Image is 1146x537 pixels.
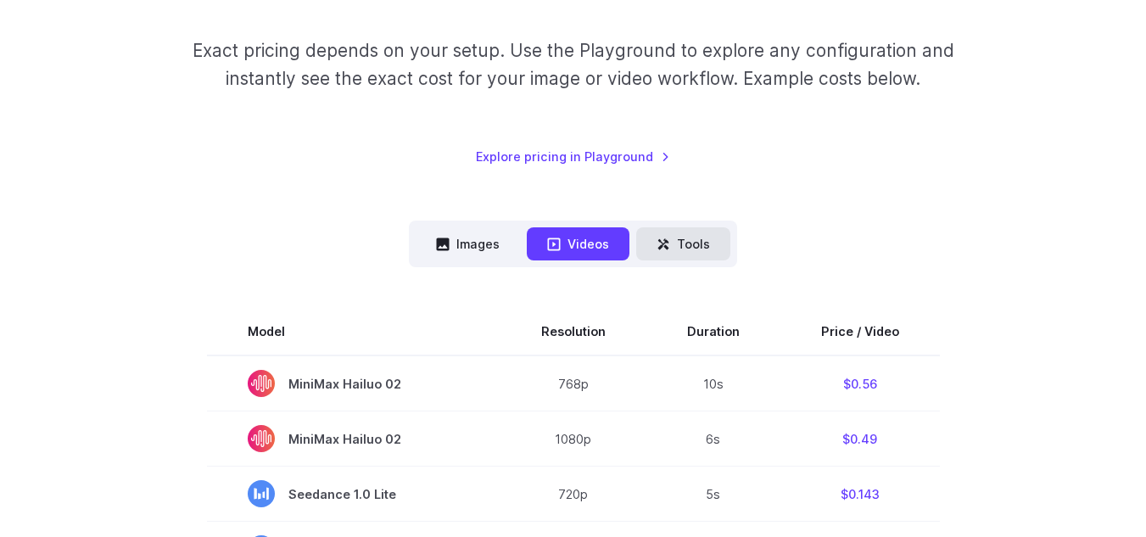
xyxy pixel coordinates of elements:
td: 6s [646,411,780,467]
button: Videos [527,227,629,260]
span: Seedance 1.0 Lite [248,480,460,507]
p: Exact pricing depends on your setup. Use the Playground to explore any configuration and instantl... [186,36,959,93]
button: Images [416,227,520,260]
td: 10s [646,355,780,411]
button: Tools [636,227,730,260]
span: MiniMax Hailuo 02 [248,370,460,397]
th: Resolution [500,308,646,355]
a: Explore pricing in Playground [476,147,670,166]
td: 768p [500,355,646,411]
td: 5s [646,467,780,522]
td: 1080p [500,411,646,467]
td: $0.49 [780,411,940,467]
span: MiniMax Hailuo 02 [248,425,460,452]
th: Price / Video [780,308,940,355]
td: $0.56 [780,355,940,411]
th: Model [207,308,500,355]
td: 720p [500,467,646,522]
th: Duration [646,308,780,355]
td: $0.143 [780,467,940,522]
